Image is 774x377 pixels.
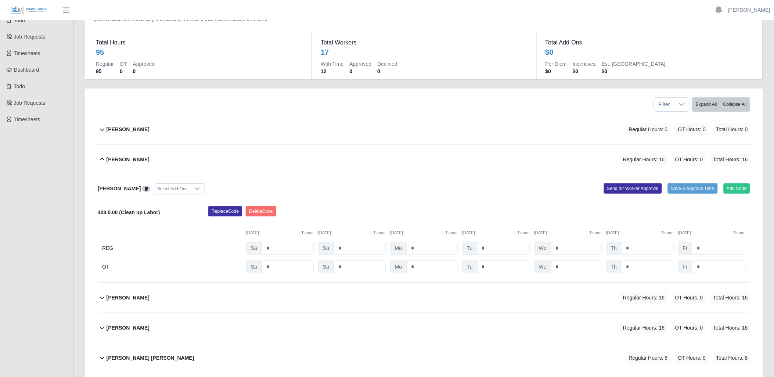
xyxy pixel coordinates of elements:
span: Timesheets [14,50,40,56]
dt: Declined [378,60,397,68]
span: Filter [654,98,674,111]
div: $0 [546,47,554,57]
dd: $0 [546,68,567,75]
span: Regular Hours: 8 [627,352,670,364]
span: We [534,242,551,255]
b: [PERSON_NAME] [107,126,150,133]
span: OT Hours: 0 [676,123,708,136]
button: DeleteCode [246,206,276,216]
span: OT Hours: 0 [673,322,705,334]
b: [PERSON_NAME] [PERSON_NAME] [107,354,194,362]
span: Total Hours: 16 [711,322,750,334]
div: [DATE] [318,230,386,236]
button: [PERSON_NAME] Regular Hours: 16 OT Hours: 0 Total Hours: 16 [98,283,750,313]
div: bulk actions [692,97,750,112]
span: Job Requests [14,100,46,106]
b: [PERSON_NAME] [107,294,150,302]
span: Mo [390,261,407,273]
span: Tu [462,261,478,273]
button: ReplaceCode [208,206,242,216]
button: Collapse All [720,97,750,112]
dt: Regular [96,60,114,68]
span: Todo [14,17,25,23]
span: OT Hours: 0 [673,154,705,166]
dd: 12 [321,68,343,75]
div: [DATE] [678,230,746,236]
span: Total Hours: 8 [714,352,750,364]
b: [PERSON_NAME] [107,156,150,164]
span: Fr [678,261,692,273]
span: We [534,261,551,273]
button: [PERSON_NAME] [PERSON_NAME] Regular Hours: 8 OT Hours: 0 Total Hours: 8 [98,343,750,373]
span: Dashboard [14,67,39,73]
dd: $0 [602,68,666,75]
div: [DATE] [390,230,458,236]
span: Regular Hours: 16 [621,322,667,334]
dd: $0 [573,68,596,75]
button: Expand All [692,97,720,112]
button: Send for Worker Approval [604,183,662,194]
img: SLM Logo [10,6,47,14]
dt: Total Add-Ons [546,38,752,47]
dd: 95 [96,68,114,75]
dd: 0 [378,68,397,75]
span: Th [606,242,622,255]
span: Fr [678,242,692,255]
div: [DATE] [246,230,314,236]
dd: 0 [350,68,372,75]
span: Sa [246,261,262,273]
span: Tu [462,242,478,255]
dd: 0 [133,68,155,75]
dd: 0 [120,68,127,75]
span: Total Hours: 0 [714,123,750,136]
span: Su [318,261,334,273]
button: Timers [373,230,386,236]
span: Todo [14,83,25,89]
span: OT Hours: 0 [676,352,708,364]
button: [PERSON_NAME] Regular Hours: 0 OT Hours: 0 Total Hours: 0 [98,115,750,144]
b: [PERSON_NAME] [107,324,150,332]
span: Total Hours: 16 [711,154,750,166]
dt: Total Workers [321,38,527,47]
dt: Est. [GEOGRAPHIC_DATA] [602,60,666,68]
button: [PERSON_NAME] Regular Hours: 16 OT Hours: 0 Total Hours: 16 [98,145,750,175]
button: Save & Approve Time [668,183,718,194]
button: Timers [589,230,602,236]
button: Timers [301,230,314,236]
dt: Approved [133,60,155,68]
span: Su [318,242,334,255]
span: Regular Hours: 0 [627,123,670,136]
span: Total Hours: 16 [711,292,750,304]
span: Regular Hours: 16 [621,154,667,166]
dt: With Time [321,60,343,68]
dt: Total Hours [96,38,303,47]
dt: OT [120,60,127,68]
button: Timers [733,230,746,236]
span: Timesheets [14,116,40,122]
div: [DATE] [534,230,602,236]
div: 95 [96,47,104,57]
dt: Per Diem [546,60,567,68]
div: [DATE] [462,230,530,236]
button: Timers [517,230,530,236]
span: Mo [390,242,407,255]
button: Timers [661,230,674,236]
a: [PERSON_NAME] [728,6,770,14]
a: View/Edit Notes [142,186,150,191]
div: REG [102,242,242,255]
span: Regular Hours: 16 [621,292,667,304]
span: Job Requests [14,34,46,40]
button: [PERSON_NAME] Regular Hours: 16 OT Hours: 0 Total Hours: 16 [98,313,750,343]
b: [PERSON_NAME] [98,186,141,191]
dt: Approved [350,60,372,68]
dt: Incentives [573,60,596,68]
span: Sa [246,242,262,255]
span: OT Hours: 0 [673,292,705,304]
div: Select Add Ons [155,184,190,194]
button: Add Code [724,183,750,194]
span: Th [606,261,622,273]
button: Timers [445,230,458,236]
div: 17 [321,47,329,57]
div: OT [102,261,242,273]
div: [DATE] [606,230,674,236]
